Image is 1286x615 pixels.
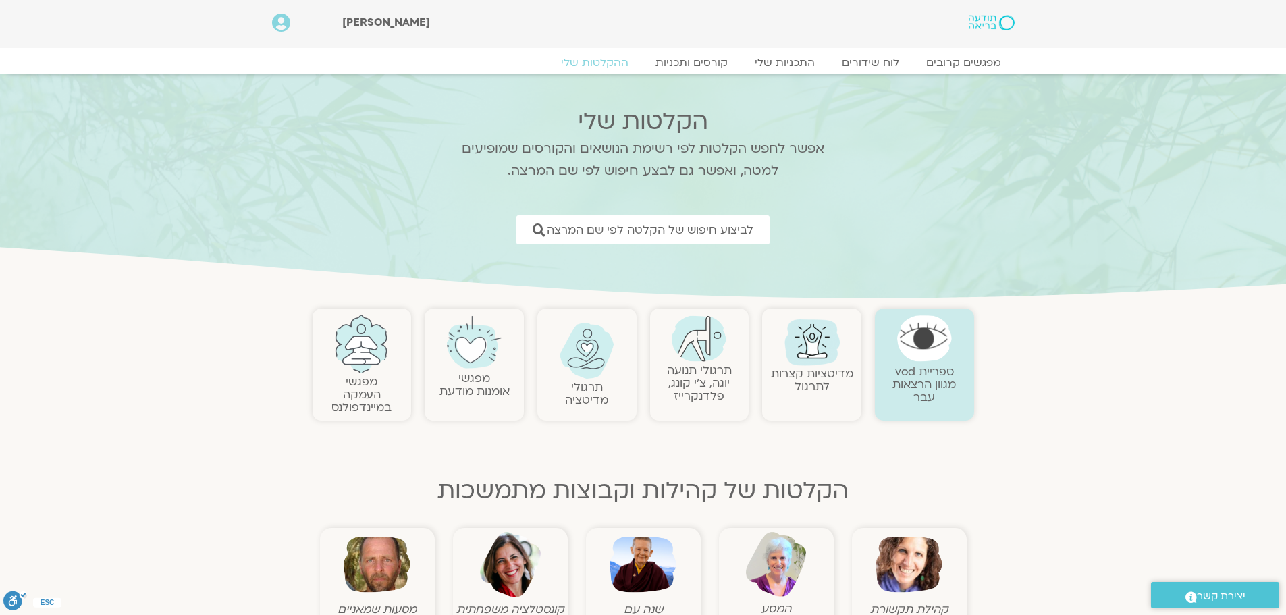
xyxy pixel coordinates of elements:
[342,15,430,30] span: [PERSON_NAME]
[913,56,1015,70] a: מפגשים קרובים
[547,223,753,236] span: לביצוע חיפוש של הקלטה לפי שם המרצה
[444,108,842,135] h2: הקלטות שלי
[1151,582,1279,608] a: יצירת קשר
[1197,587,1245,606] span: יצירת קשר
[565,379,608,408] a: תרגולימדיטציה
[444,138,842,182] p: אפשר לחפש הקלטות לפי רשימת הנושאים והקורסים שמופיעים למטה, ואפשר גם לבצע חיפוש לפי שם המרצה.
[771,366,853,394] a: מדיטציות קצרות לתרגול
[313,477,974,504] h2: הקלטות של קהילות וקבוצות מתמשכות
[516,215,770,244] a: לביצוע חיפוש של הקלטה לפי שם המרצה
[741,56,828,70] a: התכניות שלי
[439,371,510,399] a: מפגשיאומנות מודעת
[331,374,392,415] a: מפגשיהעמקה במיינדפולנס
[547,56,642,70] a: ההקלטות שלי
[272,56,1015,70] nav: Menu
[892,364,956,405] a: ספריית vodמגוון הרצאות עבר
[828,56,913,70] a: לוח שידורים
[667,363,732,404] a: תרגולי תנועהיוגה, צ׳י קונג, פלדנקרייז
[642,56,741,70] a: קורסים ותכניות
